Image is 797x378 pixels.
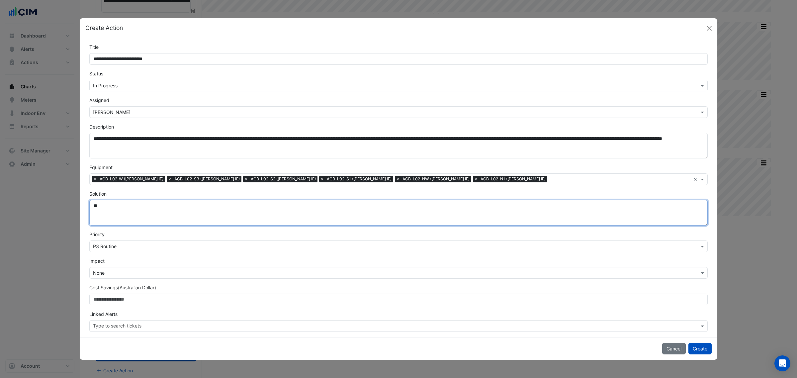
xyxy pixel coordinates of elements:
[325,176,393,182] span: ACB-L02-S1 ([PERSON_NAME] IE)
[92,176,98,182] span: ×
[774,355,790,371] div: Open Intercom Messenger
[479,176,547,182] span: ACB-L02-N1 ([PERSON_NAME] IE)
[89,44,99,50] label: Title
[167,176,173,182] span: ×
[473,176,479,182] span: ×
[85,24,123,32] h5: Create Action
[89,190,107,197] label: Solution
[89,97,109,104] label: Assigned
[92,322,141,331] div: Type to search tickets
[319,176,325,182] span: ×
[89,164,113,171] label: Equipment
[243,176,249,182] span: ×
[693,176,699,183] span: Clear
[662,343,686,354] button: Cancel
[395,176,401,182] span: ×
[249,176,317,182] span: ACB-L02-S2 ([PERSON_NAME] IE)
[688,343,712,354] button: Create
[173,176,241,182] span: ACB-L02-S3 ([PERSON_NAME] IE)
[89,284,156,291] label: Cost Savings (Australian Dollar)
[98,176,165,182] span: ACB-L02-W ([PERSON_NAME] IE)
[89,231,105,238] label: Priority
[89,311,118,318] label: Linked Alerts
[401,176,471,182] span: ACB-L02-NW ([PERSON_NAME] IE)
[89,123,114,130] label: Description
[89,70,103,77] label: Status
[89,257,105,264] label: Impact
[704,23,714,33] button: Close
